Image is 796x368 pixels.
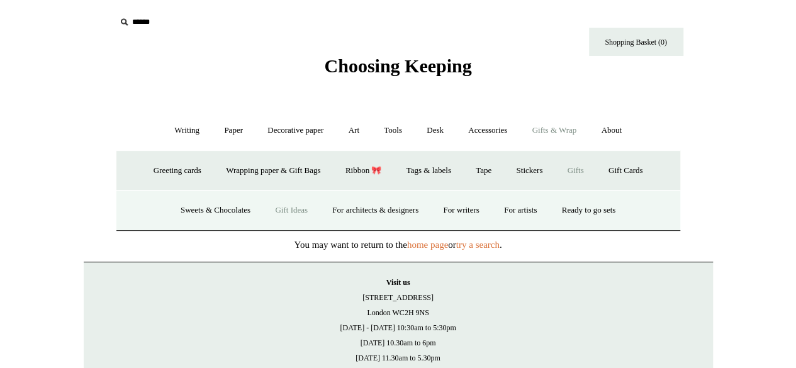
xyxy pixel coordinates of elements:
a: Greeting cards [142,154,213,187]
p: You may want to return to the or . [84,237,713,252]
a: Paper [213,114,254,147]
a: Tags & labels [395,154,462,187]
a: Writing [163,114,211,147]
a: Ready to go sets [551,194,627,227]
a: home page [407,240,448,250]
a: Tools [373,114,413,147]
a: Ribbon 🎀 [334,154,393,187]
a: For writers [432,194,490,227]
a: Stickers [505,154,554,187]
a: Tape [464,154,503,187]
a: Gift Ideas [264,194,319,227]
a: Choosing Keeping [324,65,471,74]
a: For architects & designers [321,194,430,227]
a: try a search [456,240,500,250]
a: Decorative paper [256,114,335,147]
a: About [590,114,633,147]
a: Gift Cards [597,154,654,187]
a: Shopping Basket (0) [589,28,683,56]
span: Choosing Keeping [324,55,471,76]
a: Gifts & Wrap [520,114,588,147]
strong: Visit us [386,278,410,287]
a: Gifts [556,154,595,187]
a: Accessories [457,114,519,147]
a: Wrapping paper & Gift Bags [215,154,332,187]
a: Sweets & Chocolates [169,194,262,227]
a: For artists [493,194,548,227]
a: Art [337,114,371,147]
a: Desk [415,114,455,147]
